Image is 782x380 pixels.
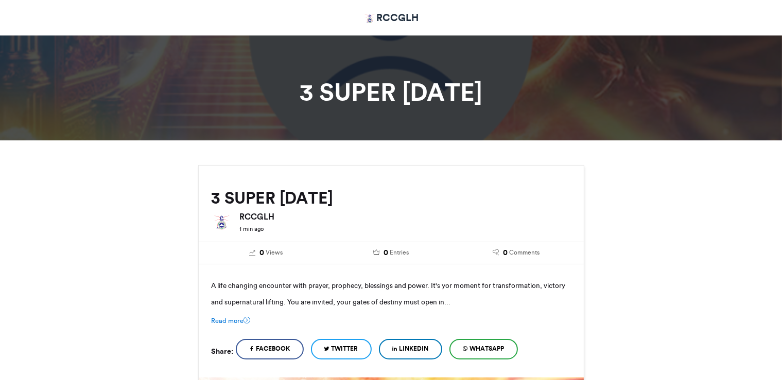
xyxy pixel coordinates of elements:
[212,247,321,259] a: 0 Views
[363,12,376,25] img: RCCG LIGHT HOUSE
[332,344,358,353] span: Twitter
[266,248,283,257] span: Views
[509,248,540,257] span: Comments
[236,339,304,359] a: Facebook
[212,189,571,207] h2: 3 SUPER [DATE]
[363,10,419,25] a: RCCGLH
[384,247,388,259] span: 0
[449,339,518,359] a: WhatsApp
[390,248,409,257] span: Entries
[240,212,571,221] h6: RCCGLH
[259,247,264,259] span: 0
[212,212,232,233] img: RCCGLH
[212,316,251,325] a: Read more
[379,339,442,359] a: LinkedIn
[399,344,429,353] span: LinkedIn
[470,344,505,353] span: WhatsApp
[256,344,290,353] span: Facebook
[311,339,372,359] a: Twitter
[212,345,234,358] h5: Share:
[106,80,677,104] h1: 3 SUPER [DATE]
[240,225,264,232] small: 1 min ago
[461,247,571,259] a: 0 Comments
[336,247,446,259] a: 0 Entries
[212,277,571,310] p: A life changing encounter with prayer, prophecy, blessings and power. It's yor moment for transfo...
[503,247,508,259] span: 0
